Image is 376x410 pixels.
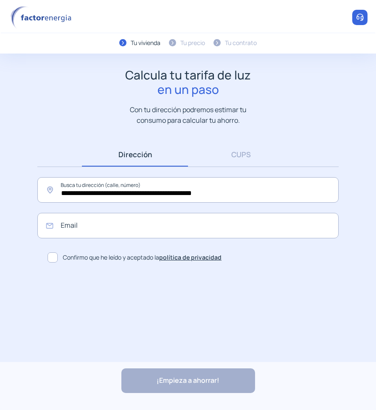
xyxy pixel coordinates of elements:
[356,13,364,22] img: llamar
[63,253,222,262] span: Confirmo que he leído y aceptado la
[121,105,255,125] p: Con tu dirección podremos estimar tu consumo para calcular tu ahorro.
[131,38,160,48] div: Tu vivienda
[188,142,294,167] a: CUPS
[82,142,188,167] a: Dirección
[159,253,222,261] a: política de privacidad
[125,68,251,96] h1: Calcula tu tarifa de luz
[225,38,257,48] div: Tu contrato
[180,38,205,48] div: Tu precio
[8,6,76,29] img: logo factor
[125,82,251,97] span: en un paso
